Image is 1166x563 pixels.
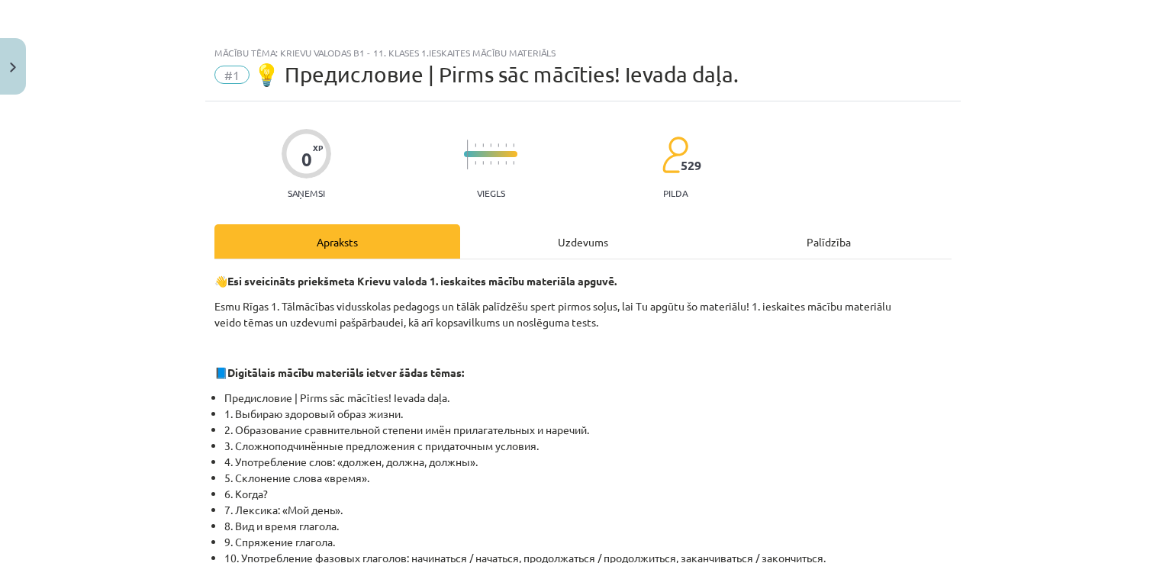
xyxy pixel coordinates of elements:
[10,63,16,72] img: icon-close-lesson-0947bae3869378f0d4975bcd49f059093ad1ed9edebbc8119c70593378902aed.svg
[224,438,952,454] li: 3. Сложноподчинённые предложения с придаточным условия.
[214,47,952,58] div: Mācību tēma: Krievu valodas b1 - 11. klases 1.ieskaites mācību materiāls
[224,470,952,486] li: 5. Склонение слова «время».
[224,486,952,502] li: 6. Когда?
[282,188,331,198] p: Saņemsi
[214,66,250,84] span: #1
[224,454,952,470] li: 4. Употребление слов: «должен, должна, должны».
[224,502,952,518] li: 7. Лексика: «Мой день».
[706,224,952,259] div: Palīdzība
[467,140,469,169] img: icon-long-line-d9ea69661e0d244f92f715978eff75569469978d946b2353a9bb055b3ed8787d.svg
[505,161,507,165] img: icon-short-line-57e1e144782c952c97e751825c79c345078a6d821885a25fce030b3d8c18986b.svg
[490,143,491,147] img: icon-short-line-57e1e144782c952c97e751825c79c345078a6d821885a25fce030b3d8c18986b.svg
[227,365,464,379] strong: Digitālais mācību materiāls ietver šādas tēmas:
[224,390,952,406] li: Предисловие | Pirms sāc mācīties! Ievada daļa.
[460,224,706,259] div: Uzdevums
[513,143,514,147] img: icon-short-line-57e1e144782c952c97e751825c79c345078a6d821885a25fce030b3d8c18986b.svg
[214,273,952,289] p: 👋
[681,159,701,172] span: 529
[498,161,499,165] img: icon-short-line-57e1e144782c952c97e751825c79c345078a6d821885a25fce030b3d8c18986b.svg
[662,136,688,174] img: students-c634bb4e5e11cddfef0936a35e636f08e4e9abd3cc4e673bd6f9a4125e45ecb1.svg
[224,534,952,550] li: 9. Спряжение глагола.
[663,188,688,198] p: pilda
[477,188,505,198] p: Viegls
[214,224,460,259] div: Apraksts
[253,62,739,87] span: 💡 Предисловие | Pirms sāc mācīties! Ievada daļa.
[490,161,491,165] img: icon-short-line-57e1e144782c952c97e751825c79c345078a6d821885a25fce030b3d8c18986b.svg
[224,422,952,438] li: 2. Образование сравнительной степени имён прилагательных и наречий.
[313,143,323,152] span: XP
[475,161,476,165] img: icon-short-line-57e1e144782c952c97e751825c79c345078a6d821885a25fce030b3d8c18986b.svg
[224,406,952,422] li: 1. Выбираю здоровый образ жизни.
[475,143,476,147] img: icon-short-line-57e1e144782c952c97e751825c79c345078a6d821885a25fce030b3d8c18986b.svg
[301,149,312,170] div: 0
[505,143,507,147] img: icon-short-line-57e1e144782c952c97e751825c79c345078a6d821885a25fce030b3d8c18986b.svg
[498,143,499,147] img: icon-short-line-57e1e144782c952c97e751825c79c345078a6d821885a25fce030b3d8c18986b.svg
[224,518,952,534] li: 8. Вид и время глагола.
[214,365,952,381] p: 📘
[482,143,484,147] img: icon-short-line-57e1e144782c952c97e751825c79c345078a6d821885a25fce030b3d8c18986b.svg
[482,161,484,165] img: icon-short-line-57e1e144782c952c97e751825c79c345078a6d821885a25fce030b3d8c18986b.svg
[513,161,514,165] img: icon-short-line-57e1e144782c952c97e751825c79c345078a6d821885a25fce030b3d8c18986b.svg
[227,274,617,288] strong: Esi sveicināts priekšmeta Krievu valoda 1. ieskaites mācību materiāla apguvē.
[214,298,952,330] p: Esmu Rīgas 1. Tālmācības vidusskolas pedagogs un tālāk palīdzēšu spert pirmos soļus, lai Tu apgūt...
